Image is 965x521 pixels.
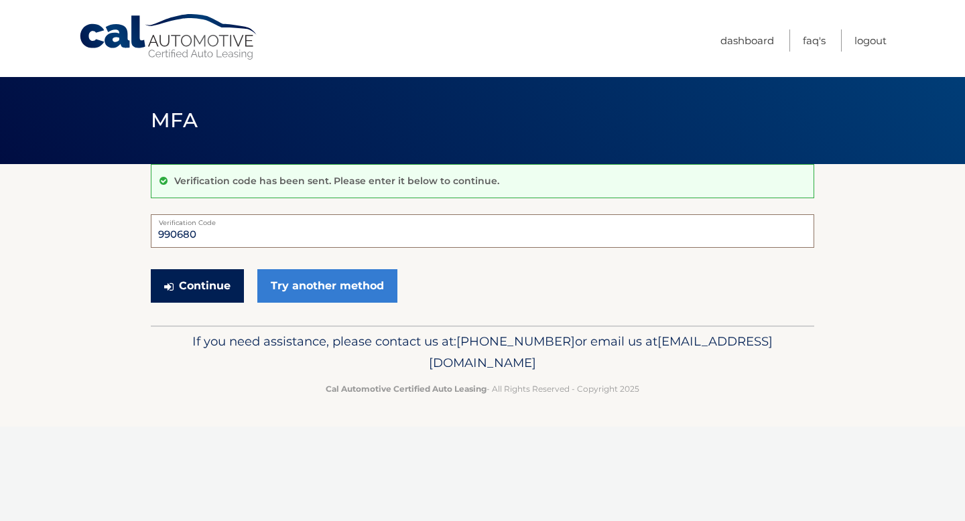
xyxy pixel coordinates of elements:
a: Dashboard [720,29,774,52]
button: Continue [151,269,244,303]
label: Verification Code [151,214,814,225]
p: Verification code has been sent. Please enter it below to continue. [174,175,499,187]
a: FAQ's [803,29,826,52]
p: If you need assistance, please contact us at: or email us at [159,331,806,374]
a: Cal Automotive [78,13,259,61]
a: Logout [854,29,887,52]
a: Try another method [257,269,397,303]
strong: Cal Automotive Certified Auto Leasing [326,384,487,394]
span: [PHONE_NUMBER] [456,333,575,349]
span: [EMAIL_ADDRESS][DOMAIN_NAME] [429,333,773,370]
input: Verification Code [151,214,814,248]
p: - All Rights Reserved - Copyright 2025 [159,382,806,396]
span: MFA [151,108,198,133]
